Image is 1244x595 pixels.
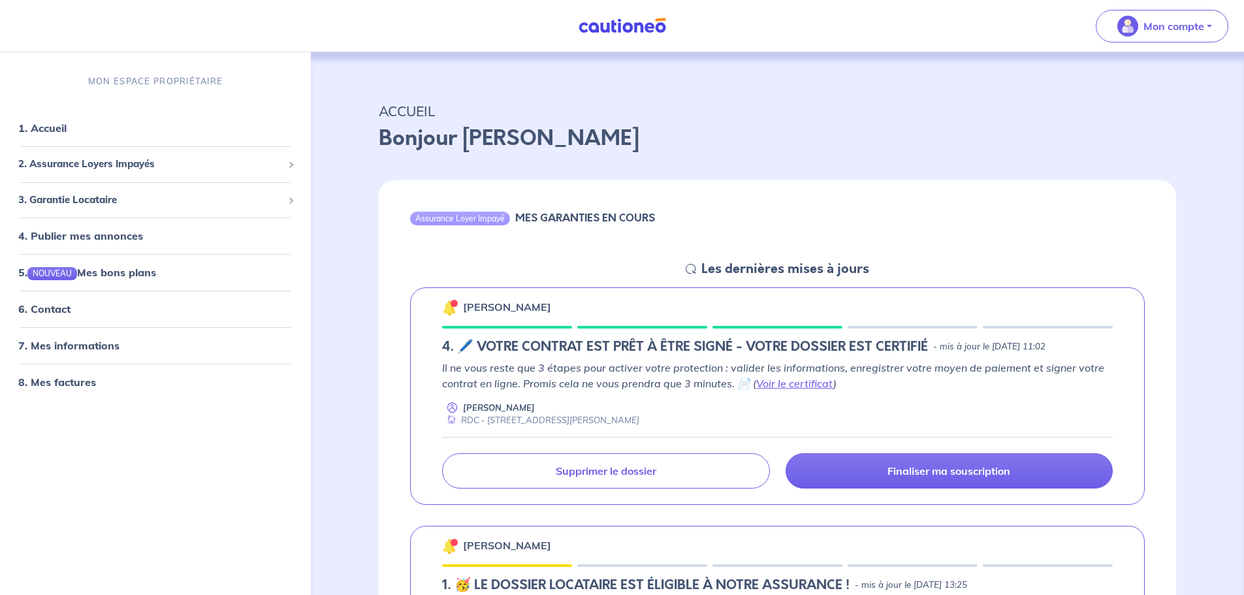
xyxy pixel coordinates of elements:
[556,464,656,477] p: Supprimer le dossier
[379,99,1176,123] p: ACCUEIL
[515,212,655,224] h6: MES GARANTIES EN COURS
[5,369,306,395] div: 8. Mes factures
[442,414,639,426] div: RDC - [STREET_ADDRESS][PERSON_NAME]
[442,339,1113,355] div: state: CONTRACT-INFO-IN-PROGRESS, Context: NEW,CHOOSE-CERTIFICATE,ALONE,LESSOR-DOCUMENTS
[463,402,535,414] p: [PERSON_NAME]
[5,152,306,177] div: 2. Assurance Loyers Impayés
[18,339,120,352] a: 7. Mes informations
[442,339,928,355] h5: 4. 🖊️ VOTRE CONTRAT EST PRÊT À ÊTRE SIGNÉ - VOTRE DOSSIER EST CERTIFIÉ
[5,223,306,249] div: 4. Publier mes annonces
[5,332,306,359] div: 7. Mes informations
[887,464,1010,477] p: Finaliser ma souscription
[442,300,458,315] img: 🔔
[442,453,769,489] a: Supprimer le dossier
[1096,10,1228,42] button: illu_account_valid_menu.svgMon compte
[1117,16,1138,37] img: illu_account_valid_menu.svg
[933,340,1045,353] p: - mis à jour le [DATE] 11:02
[463,538,551,553] p: [PERSON_NAME]
[18,229,143,242] a: 4. Publier mes annonces
[463,299,551,315] p: [PERSON_NAME]
[442,577,1113,593] div: state: ELIGIBILITY-RESULT-IN-PROGRESS, Context: NEW,MAYBE-CERTIFICATE,ALONE,LESSOR-DOCUMENTS
[573,18,671,34] img: Cautioneo
[855,579,967,592] p: - mis à jour le [DATE] 13:25
[5,296,306,322] div: 6. Contact
[442,538,458,554] img: 🔔
[1143,18,1204,34] p: Mon compte
[18,376,96,389] a: 8. Mes factures
[442,577,850,593] h5: 1.︎ 🥳 LE DOSSIER LOCATAIRE EST ÉLIGIBLE À NOTRE ASSURANCE !
[18,121,67,135] a: 1. Accueil
[379,123,1176,154] p: Bonjour [PERSON_NAME]
[410,212,510,225] div: Assurance Loyer Impayé
[5,187,306,213] div: 3. Garantie Locataire
[18,266,156,279] a: 5.NOUVEAUMes bons plans
[701,261,869,277] h5: Les dernières mises à jours
[18,157,283,172] span: 2. Assurance Loyers Impayés
[442,360,1113,391] p: Il ne vous reste que 3 étapes pour activer votre protection : valider les informations, enregistr...
[5,115,306,141] div: 1. Accueil
[18,302,71,315] a: 6. Contact
[756,377,833,390] a: Voir le certificat
[18,193,283,208] span: 3. Garantie Locataire
[88,75,223,88] p: MON ESPACE PROPRIÉTAIRE
[786,453,1113,489] a: Finaliser ma souscription
[5,259,306,285] div: 5.NOUVEAUMes bons plans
